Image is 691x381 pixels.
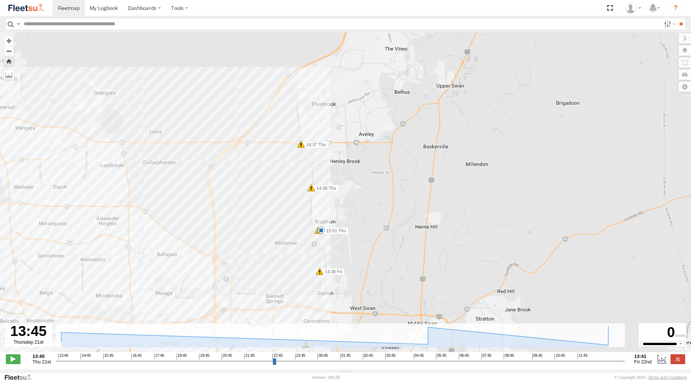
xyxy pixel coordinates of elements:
[154,354,164,359] span: 17:45
[634,354,652,359] strong: 13:41
[363,354,373,359] span: 02:45
[414,354,424,359] span: 04:45
[295,354,305,359] span: 23:45
[244,354,255,359] span: 21:45
[199,354,209,359] span: 19:45
[131,354,142,359] span: 16:45
[504,354,514,359] span: 08:45
[80,354,91,359] span: 14:45
[532,354,542,359] span: 09:45
[340,354,350,359] span: 01:45
[648,375,687,380] a: Terms and Conditions
[679,82,691,92] label: Map Settings
[318,354,328,359] span: 00:45
[58,354,68,359] span: 13:45
[671,354,685,364] label: Close
[634,359,652,365] span: Fri 22nd Aug 2025
[481,354,492,359] span: 07:45
[4,36,14,46] button: Zoom in
[311,185,338,192] label: 14:38 Thu
[640,324,685,341] div: 0
[312,375,340,380] div: Version: 306.00
[623,3,644,14] div: TheMaker Systems
[177,354,187,359] span: 18:45
[222,354,232,359] span: 20:45
[385,354,395,359] span: 03:45
[577,354,587,359] span: 11:45
[301,141,328,148] label: 14:37 Thu
[6,354,20,364] label: Play/Stop
[7,3,45,13] img: fleetsu-logo-horizontal.svg
[33,359,51,365] span: Thu 21st Aug 2025
[670,2,681,14] i: ?
[614,375,687,380] div: © Copyright 2025 -
[4,374,38,381] a: Visit our Website
[4,56,14,66] button: Zoom Home
[436,354,446,359] span: 05:45
[4,46,14,56] button: Zoom out
[459,354,469,359] span: 06:45
[320,269,344,275] label: 13:36 Fri
[555,354,565,359] span: 10:45
[15,19,21,29] label: Search Query
[4,70,14,80] label: Measure
[661,19,677,29] label: Search Filter Options
[273,354,283,359] span: 22:45
[33,354,51,359] strong: 13:45
[103,354,113,359] span: 15:45
[321,228,348,234] label: 15:01 Thu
